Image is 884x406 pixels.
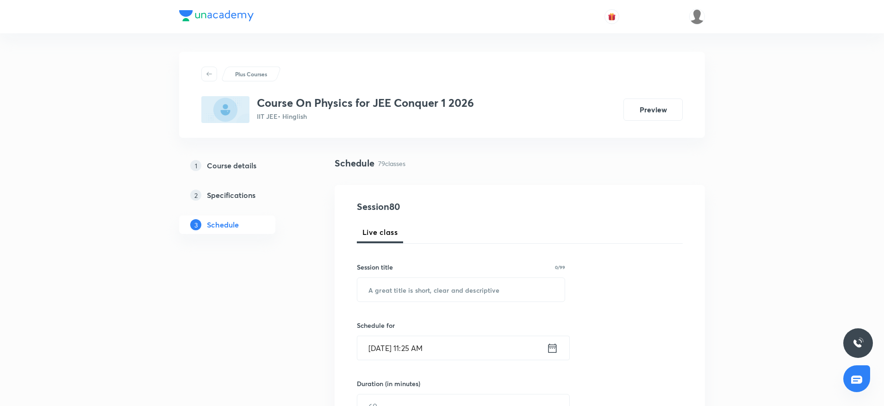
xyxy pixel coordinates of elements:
p: 0/99 [555,265,565,270]
a: Company Logo [179,10,254,24]
h4: Schedule [335,156,374,170]
h3: Course On Physics for JEE Conquer 1 2026 [257,96,474,110]
img: F66AD28E-48C4-4298-B8B1-F7D866C22FDD_plus.png [201,96,249,123]
img: avatar [608,12,616,21]
input: A great title is short, clear and descriptive [357,278,565,301]
h6: Session title [357,262,393,272]
span: Live class [362,227,398,238]
h4: Session 80 [357,200,526,214]
p: Plus Courses [235,70,267,78]
h5: Specifications [207,190,255,201]
h6: Schedule for [357,320,565,330]
h5: Schedule [207,219,239,230]
p: 3 [190,219,201,230]
a: 1Course details [179,156,305,175]
p: IIT JEE • Hinglish [257,111,474,121]
img: Company Logo [179,10,254,21]
h6: Duration (in minutes) [357,379,420,388]
img: ttu [853,338,864,349]
p: 1 [190,160,201,171]
button: avatar [604,9,619,24]
a: 2Specifications [179,186,305,204]
p: 79 classes [378,159,405,168]
h5: Course details [207,160,256,171]
p: 2 [190,190,201,201]
button: Preview [623,98,683,121]
img: Shivank [689,9,705,25]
